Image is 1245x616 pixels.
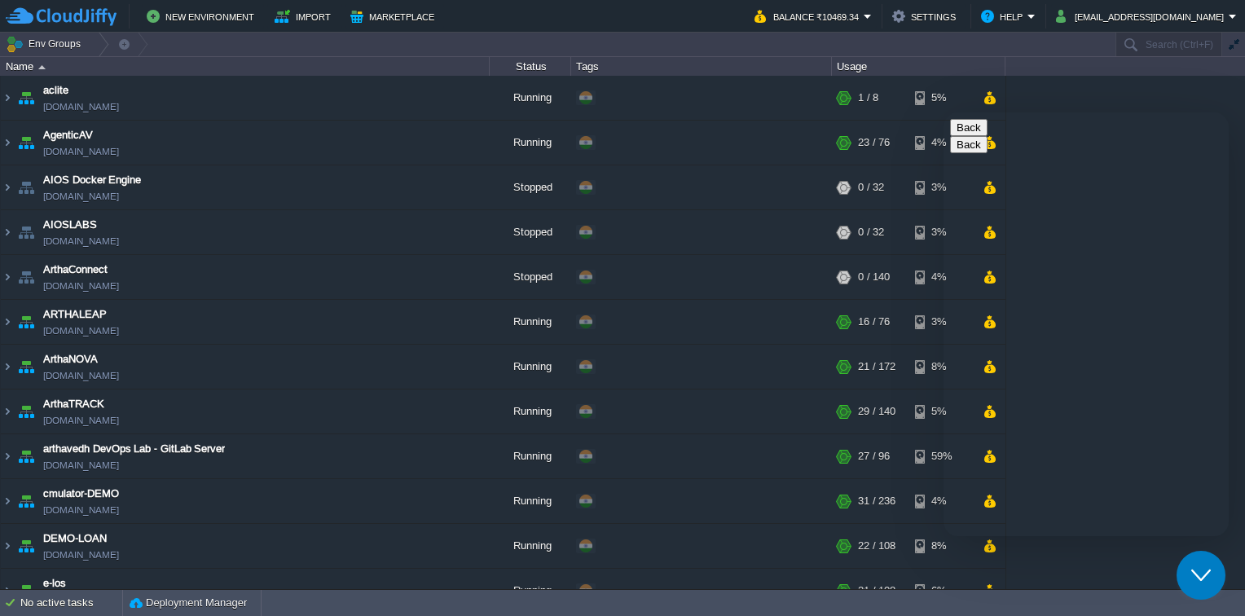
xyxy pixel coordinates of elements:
[490,569,571,613] div: Running
[490,76,571,120] div: Running
[43,575,66,592] a: e-los
[858,210,884,254] div: 0 / 32
[43,441,225,457] a: arthavedh DevOps Lab - GitLab Server
[858,345,895,389] div: 21 / 172
[43,99,119,115] span: [DOMAIN_NAME]
[275,7,336,26] button: Import
[43,530,107,547] a: DEMO-LOAN
[43,188,119,205] a: [DOMAIN_NAME]
[915,434,968,478] div: 59%
[915,479,968,523] div: 4%
[15,524,37,568] img: AMDAwAAAACH5BAEAAAAALAAAAAABAAEAAAICRAEAOw==
[490,210,571,254] div: Stopped
[1056,7,1229,26] button: [EMAIL_ADDRESS][DOMAIN_NAME]
[15,76,37,120] img: AMDAwAAAACH5BAEAAAAALAAAAAABAAEAAAICRAEAOw==
[572,57,831,76] div: Tags
[1,479,14,523] img: AMDAwAAAACH5BAEAAAAALAAAAAABAAEAAAICRAEAOw==
[147,7,259,26] button: New Environment
[1,255,14,299] img: AMDAwAAAACH5BAEAAAAALAAAAAABAAEAAAICRAEAOw==
[15,434,37,478] img: AMDAwAAAACH5BAEAAAAALAAAAAABAAEAAAICRAEAOw==
[43,306,107,323] a: ARTHALEAP
[490,300,571,344] div: Running
[43,457,119,473] a: [DOMAIN_NAME]
[43,278,119,294] a: [DOMAIN_NAME]
[915,210,968,254] div: 3%
[1,165,14,209] img: AMDAwAAAACH5BAEAAAAALAAAAAABAAEAAAICRAEAOw==
[43,486,119,502] span: cmulator-DEMO
[15,300,37,344] img: AMDAwAAAACH5BAEAAAAALAAAAAABAAEAAAICRAEAOw==
[490,255,571,299] div: Stopped
[490,345,571,389] div: Running
[1,345,14,389] img: AMDAwAAAACH5BAEAAAAALAAAAAABAAEAAAICRAEAOw==
[490,524,571,568] div: Running
[858,76,878,120] div: 1 / 8
[6,7,117,27] img: CloudJiffy
[43,323,119,339] a: [DOMAIN_NAME]
[15,389,37,433] img: AMDAwAAAACH5BAEAAAAALAAAAAABAAEAAAICRAEAOw==
[43,262,108,278] a: ArthaConnect
[490,121,571,165] div: Running
[1,434,14,478] img: AMDAwAAAACH5BAEAAAAALAAAAAABAAEAAAICRAEAOw==
[490,389,571,433] div: Running
[858,165,884,209] div: 0 / 32
[43,82,68,99] a: aclite
[43,233,119,249] a: [DOMAIN_NAME]
[1,389,14,433] img: AMDAwAAAACH5BAEAAAAALAAAAAABAAEAAAICRAEAOw==
[43,412,119,429] a: [DOMAIN_NAME]
[350,7,439,26] button: Marketplace
[915,524,968,568] div: 8%
[15,165,37,209] img: AMDAwAAAACH5BAEAAAAALAAAAAABAAEAAAICRAEAOw==
[858,255,890,299] div: 0 / 140
[1177,551,1229,600] iframe: chat widget
[43,396,104,412] a: ArthaTRACK
[43,172,141,188] a: AIOS Docker Engine
[490,165,571,209] div: Stopped
[490,434,571,478] div: Running
[858,434,890,478] div: 27 / 96
[1,76,14,120] img: AMDAwAAAACH5BAEAAAAALAAAAAABAAEAAAICRAEAOw==
[38,65,46,69] img: AMDAwAAAACH5BAEAAAAALAAAAAABAAEAAAICRAEAOw==
[15,121,37,165] img: AMDAwAAAACH5BAEAAAAALAAAAAABAAEAAAICRAEAOw==
[43,351,98,367] a: ArthaNOVA
[15,255,37,299] img: AMDAwAAAACH5BAEAAAAALAAAAAABAAEAAAICRAEAOw==
[1,121,14,165] img: AMDAwAAAACH5BAEAAAAALAAAAAABAAEAAAICRAEAOw==
[43,217,97,233] a: AIOSLABS
[1,300,14,344] img: AMDAwAAAACH5BAEAAAAALAAAAAABAAEAAAICRAEAOw==
[858,479,895,523] div: 31 / 236
[490,479,571,523] div: Running
[491,57,570,76] div: Status
[1,569,14,613] img: AMDAwAAAACH5BAEAAAAALAAAAAABAAEAAAICRAEAOw==
[858,524,895,568] div: 22 / 108
[15,210,37,254] img: AMDAwAAAACH5BAEAAAAALAAAAAABAAEAAAICRAEAOw==
[858,121,890,165] div: 23 / 76
[6,33,86,55] button: Env Groups
[43,127,93,143] a: AgenticAV
[915,121,968,165] div: 4%
[858,569,895,613] div: 21 / 108
[915,165,968,209] div: 3%
[915,255,968,299] div: 4%
[20,590,122,616] div: No active tasks
[858,300,890,344] div: 16 / 76
[981,7,1027,26] button: Help
[43,143,119,160] a: [DOMAIN_NAME]
[892,7,961,26] button: Settings
[915,76,968,120] div: 5%
[915,569,968,613] div: 6%
[944,112,1229,536] iframe: chat widget
[130,595,247,611] button: Deployment Manager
